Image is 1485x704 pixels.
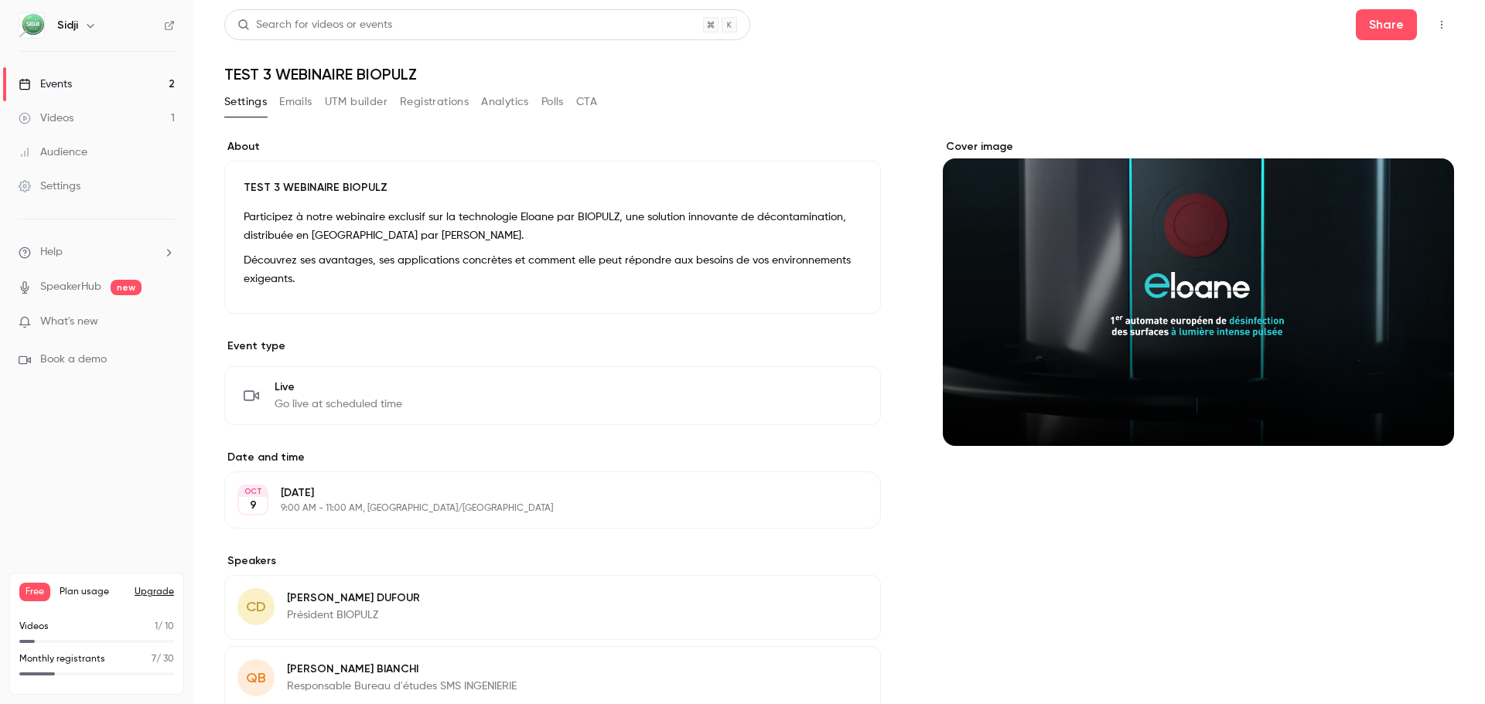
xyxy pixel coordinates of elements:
[19,583,50,601] span: Free
[19,244,175,260] li: help-dropdown-opener
[541,90,564,114] button: Polls
[152,652,174,666] p: / 30
[19,77,72,92] div: Events
[943,139,1454,155] label: Cover image
[224,65,1454,83] h1: TEST 3 WEBINAIRE BIOPULZ
[224,139,881,155] label: About
[40,352,107,368] span: Book a demo
[155,622,158,631] span: 1
[152,655,156,664] span: 7
[224,553,881,569] label: Speakers
[576,90,597,114] button: CTA
[275,396,402,412] span: Go live at scheduled time
[19,620,49,634] p: Videos
[40,314,98,330] span: What's new
[250,498,257,513] p: 9
[481,90,529,114] button: Analytics
[287,678,517,694] p: Responsable Bureau d'études SMS INGENIERIE
[239,486,267,497] div: OCT
[224,450,881,465] label: Date and time
[1356,9,1417,40] button: Share
[244,251,862,288] p: Découvrez ses avantages, ses applications concrètes et comment elle peut répondre aux besoins de ...
[224,575,881,640] div: CD[PERSON_NAME] DUFOURPrésident BIOPULZ
[325,90,387,114] button: UTM builder
[244,208,862,245] p: Participez à notre webinaire exclusif sur la technologie Eloane par BIOPULZ, une solution innovan...
[279,90,312,114] button: Emails
[19,652,105,666] p: Monthly registrants
[19,111,73,126] div: Videos
[400,90,469,114] button: Registrations
[287,661,517,677] p: [PERSON_NAME] BIANCHI
[111,280,142,295] span: new
[40,279,101,295] a: SpeakerHub
[246,597,266,617] span: CD
[275,379,402,395] span: Live
[60,586,125,598] span: Plan usage
[155,620,174,634] p: / 10
[19,145,87,160] div: Audience
[943,139,1454,446] section: Cover image
[281,485,799,501] p: [DATE]
[135,586,174,598] button: Upgrade
[19,179,80,194] div: Settings
[244,180,862,196] p: TEST 3 WEBINAIRE BIOPULZ
[40,244,63,260] span: Help
[281,502,799,515] p: 9:00 AM - 11:00 AM, [GEOGRAPHIC_DATA]/[GEOGRAPHIC_DATA]
[237,17,392,33] div: Search for videos or events
[224,90,267,114] button: Settings
[246,668,266,689] span: QB
[287,590,420,606] p: [PERSON_NAME] DUFOUR
[19,13,44,38] img: Sidji
[57,18,78,33] h6: Sidji
[224,338,881,354] p: Event type
[287,607,420,623] p: Président BIOPULZ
